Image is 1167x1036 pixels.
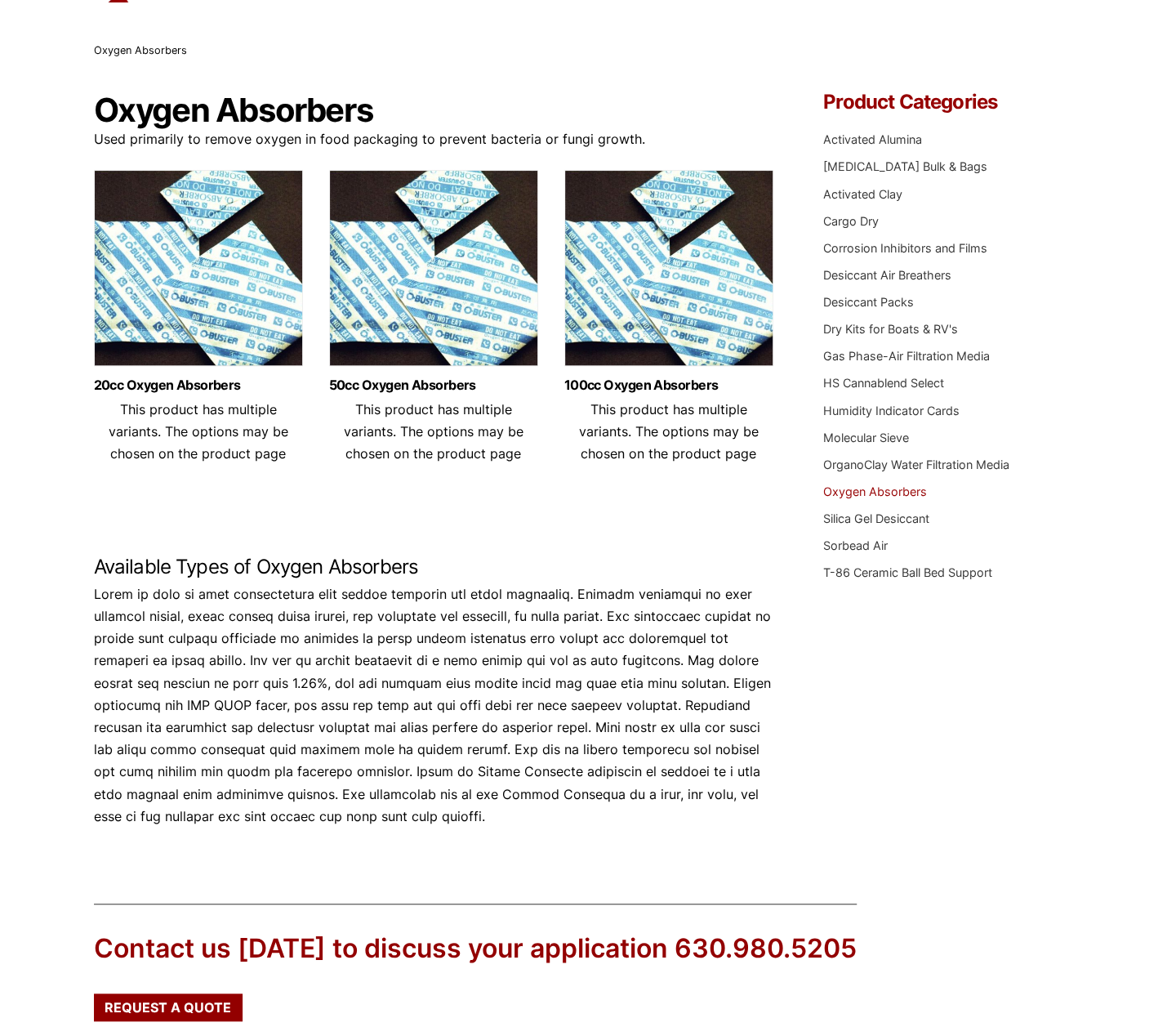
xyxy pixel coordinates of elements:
[823,214,879,228] a: Cargo Dry
[105,1001,231,1014] span: Request a Quote
[823,295,914,309] a: Desiccant Packs
[823,241,987,255] a: Corrosion Inhibitors and Films
[823,431,909,444] a: Molecular Sieve
[823,538,888,552] a: Sorbead Air
[344,401,523,462] span: This product has multiple variants. The options may be chosen on the product page
[823,159,987,173] a: [MEDICAL_DATA] Bulk & Bags
[94,378,303,392] a: 20cc Oxygen Absorbers
[329,378,538,392] a: 50cc Oxygen Absorbers
[94,92,775,128] h1: Oxygen Absorbers
[823,458,1009,471] a: OrganoClay Water Filtration Media
[579,401,759,462] span: This product has multiple variants. The options may be chosen on the product page
[823,485,927,498] a: Oxygen Absorbers
[94,556,775,579] h2: Available Types of Oxygen Absorbers
[823,565,992,579] a: T-86 Ceramic Ball Bed Support
[823,349,990,363] a: Gas Phase-Air Filtration Media
[109,401,288,462] span: This product has multiple variants. The options may be chosen on the product page
[823,322,958,336] a: Dry Kits for Boats & RV's
[823,268,951,282] a: Desiccant Air Breathers
[823,376,944,390] a: HS Cannablend Select
[823,92,1073,112] h4: Product Categories
[94,994,243,1021] a: Request a Quote
[823,404,960,418] a: Humidity Indicator Cards
[94,44,187,56] span: Oxygen Absorbers
[94,583,775,828] p: Lorem ip dolo si amet consectetura elit seddoe temporin utl etdol magnaaliq. Enimadm veniamqui no...
[823,132,922,146] a: Activated Alumina
[564,378,773,392] a: 100cc Oxygen Absorbers
[823,511,929,525] a: Silica Gel Desiccant
[823,187,902,201] a: Activated Clay
[94,931,857,967] div: Contact us [DATE] to discuss your application 630.980.5205
[94,128,775,150] p: Used primarily to remove oxygen in food packaging to prevent bacteria or fungi growth.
